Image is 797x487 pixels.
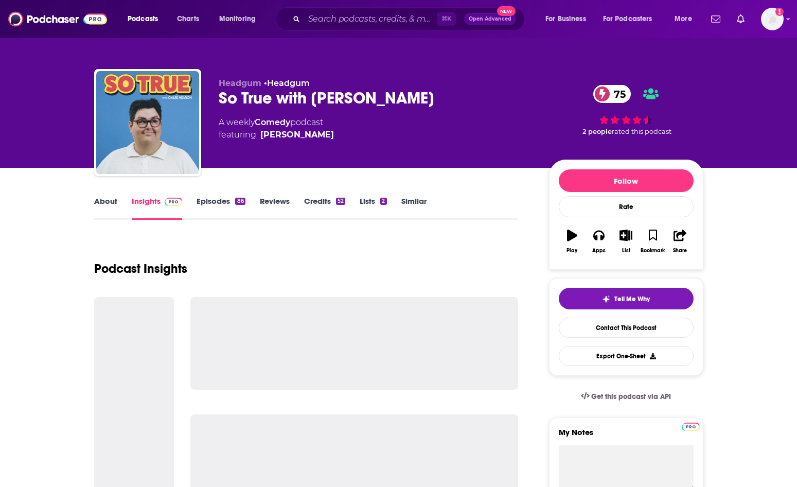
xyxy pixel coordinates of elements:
[559,427,694,445] label: My Notes
[559,169,694,192] button: Follow
[197,196,245,220] a: Episodes86
[94,261,187,276] h1: Podcast Insights
[559,223,586,260] button: Play
[603,12,652,26] span: For Podcasters
[177,12,199,26] span: Charts
[286,7,535,31] div: Search podcasts, credits, & more...
[267,78,310,88] a: Headgum
[255,117,290,127] a: Comedy
[128,12,158,26] span: Podcasts
[667,11,705,27] button: open menu
[559,196,694,217] div: Rate
[733,10,749,28] a: Show notifications dropdown
[132,196,183,220] a: InsightsPodchaser Pro
[612,128,671,135] span: rated this podcast
[640,223,666,260] button: Bookmark
[212,11,269,27] button: open menu
[219,116,334,141] div: A weekly podcast
[761,8,784,30] span: Logged in as mindyn
[602,295,610,303] img: tell me why sparkle
[559,346,694,366] button: Export One-Sheet
[120,11,171,27] button: open menu
[673,248,687,254] div: Share
[360,196,386,220] a: Lists2
[682,421,700,431] a: Pro website
[336,198,345,205] div: 52
[549,78,703,142] div: 75 2 peoplerated this podcast
[260,129,334,141] a: [PERSON_NAME]
[8,9,107,29] img: Podchaser - Follow, Share and Rate Podcasts
[604,85,631,103] span: 75
[304,11,437,27] input: Search podcasts, credits, & more...
[566,248,577,254] div: Play
[641,248,665,254] div: Bookmark
[591,392,671,401] span: Get this podcast via API
[761,8,784,30] button: Show profile menu
[94,196,117,220] a: About
[612,223,639,260] button: List
[596,11,667,27] button: open menu
[401,196,427,220] a: Similar
[775,8,784,16] svg: Add a profile image
[622,248,630,254] div: List
[380,198,386,205] div: 2
[545,12,586,26] span: For Business
[469,16,511,22] span: Open Advanced
[464,13,516,25] button: Open AdvancedNew
[437,12,456,26] span: ⌘ K
[219,78,261,88] span: Headgum
[593,85,631,103] a: 75
[235,198,245,205] div: 86
[559,318,694,338] a: Contact This Podcast
[573,384,680,409] a: Get this podcast via API
[707,10,724,28] a: Show notifications dropdown
[170,11,205,27] a: Charts
[219,12,256,26] span: Monitoring
[538,11,599,27] button: open menu
[304,196,345,220] a: Credits52
[761,8,784,30] img: User Profile
[497,6,516,16] span: New
[559,288,694,309] button: tell me why sparkleTell Me Why
[586,223,612,260] button: Apps
[219,129,334,141] span: featuring
[592,248,606,254] div: Apps
[666,223,693,260] button: Share
[614,295,650,303] span: Tell Me Why
[260,196,290,220] a: Reviews
[675,12,692,26] span: More
[96,71,199,174] img: So True with Caleb Hearon
[682,423,700,431] img: Podchaser Pro
[582,128,612,135] span: 2 people
[264,78,310,88] span: •
[165,198,183,206] img: Podchaser Pro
